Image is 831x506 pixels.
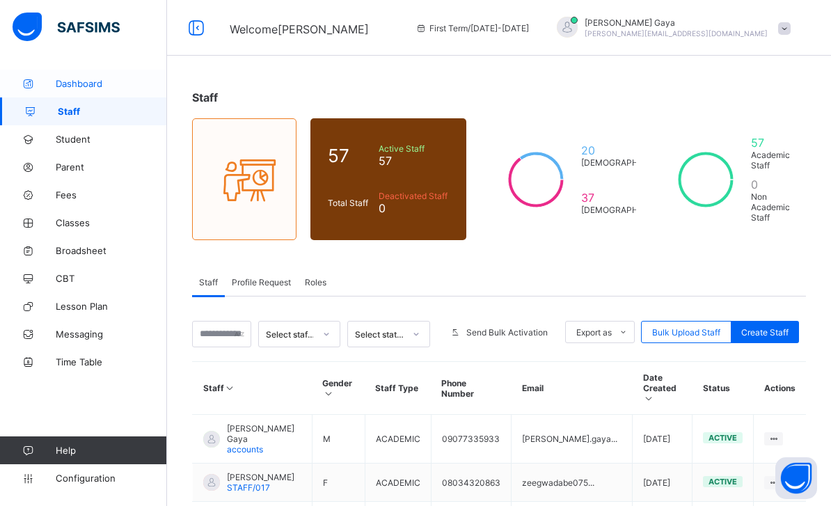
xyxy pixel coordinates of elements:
[379,201,449,215] span: 0
[709,477,737,487] span: active
[56,273,167,284] span: CBT
[230,22,369,36] span: Welcome [PERSON_NAME]
[312,415,365,464] td: M
[305,277,326,287] span: Roles
[193,362,312,415] th: Staff
[633,362,692,415] th: Date Created
[581,205,674,215] span: [DEMOGRAPHIC_DATA]
[355,329,404,340] div: Select status
[379,154,449,168] span: 57
[324,194,375,212] div: Total Staff
[227,472,294,482] span: [PERSON_NAME]
[585,29,768,38] span: [PERSON_NAME][EMAIL_ADDRESS][DOMAIN_NAME]
[13,13,120,42] img: safsims
[379,191,449,201] span: Deactivated Staff
[692,362,754,415] th: Status
[741,327,789,338] span: Create Staff
[322,388,334,399] i: Sort in Ascending Order
[224,383,236,393] i: Sort in Ascending Order
[751,191,790,223] span: Non Academic Staff
[199,277,218,287] span: Staff
[431,415,511,464] td: 09077335933
[379,143,449,154] span: Active Staff
[751,177,790,191] span: 0
[365,415,431,464] td: ACADEMIC
[328,145,372,166] span: 57
[56,445,166,456] span: Help
[56,78,167,89] span: Dashboard
[227,423,301,444] span: [PERSON_NAME] Gaya
[232,277,291,287] span: Profile Request
[56,245,167,256] span: Broadsheet
[581,143,674,157] span: 20
[581,191,674,205] span: 37
[312,362,365,415] th: Gender
[633,464,692,502] td: [DATE]
[431,464,511,502] td: 08034320863
[512,362,633,415] th: Email
[365,464,431,502] td: ACADEMIC
[312,464,365,502] td: F
[643,393,655,404] i: Sort in Ascending Order
[775,457,817,499] button: Open asap
[709,433,737,443] span: active
[56,189,167,200] span: Fees
[512,464,633,502] td: zeegwadabe075...
[56,134,167,145] span: Student
[56,329,167,340] span: Messaging
[415,23,529,33] span: session/term information
[192,90,218,104] span: Staff
[576,327,612,338] span: Export as
[754,362,806,415] th: Actions
[581,157,674,168] span: [DEMOGRAPHIC_DATA]
[56,301,167,312] span: Lesson Plan
[512,415,633,464] td: [PERSON_NAME].gaya...
[633,415,692,464] td: [DATE]
[266,329,315,340] div: Select staff type
[431,362,511,415] th: Phone Number
[227,482,270,493] span: STAFF/017
[58,106,167,117] span: Staff
[227,444,263,454] span: accounts
[751,150,790,171] span: Academic Staff
[365,362,431,415] th: Staff Type
[543,17,798,40] div: ShahidahGaya
[652,327,720,338] span: Bulk Upload Staff
[56,217,167,228] span: Classes
[56,473,166,484] span: Configuration
[56,356,167,367] span: Time Table
[56,161,167,173] span: Parent
[751,136,790,150] span: 57
[466,327,548,338] span: Send Bulk Activation
[585,17,768,28] span: [PERSON_NAME] Gaya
